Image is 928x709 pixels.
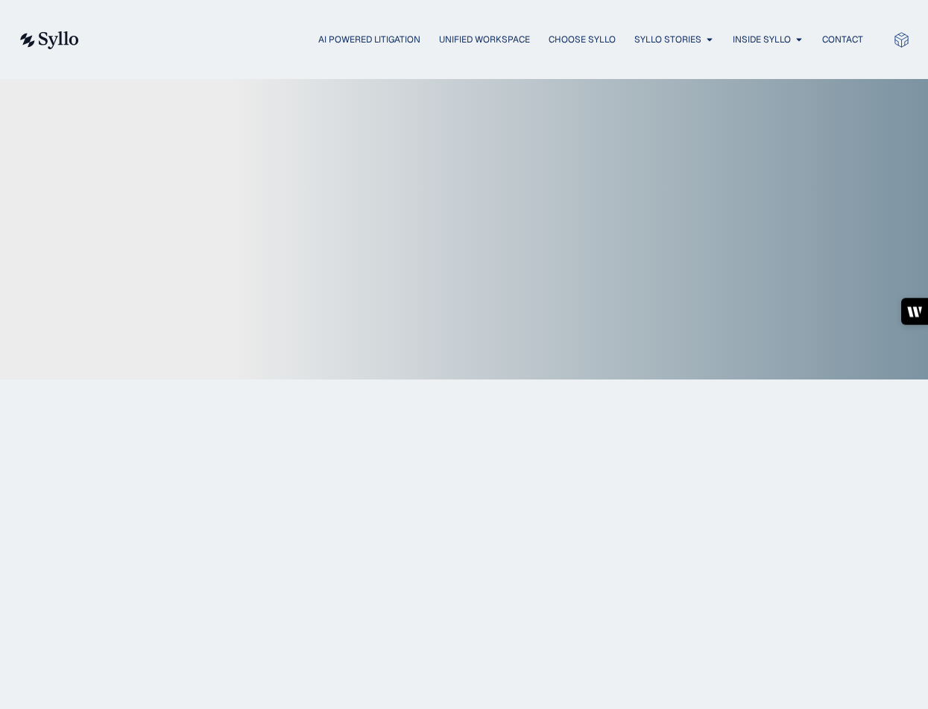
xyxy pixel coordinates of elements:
[822,33,863,46] a: Contact
[18,31,79,49] img: syllo
[109,33,863,47] nav: Menu
[109,33,863,47] div: Menu Toggle
[634,33,701,46] a: Syllo Stories
[318,33,420,46] a: AI Powered Litigation
[549,33,616,46] a: Choose Syllo
[439,33,530,46] a: Unified Workspace
[733,33,791,46] a: Inside Syllo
